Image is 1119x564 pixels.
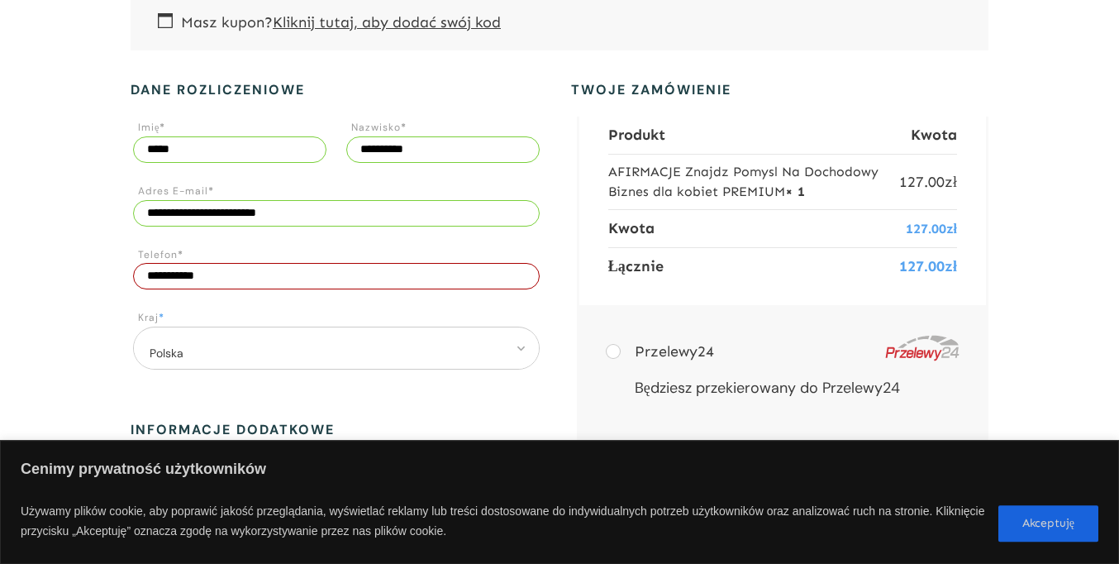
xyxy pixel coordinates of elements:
[131,420,542,440] h3: Informacje dodatkowe
[144,340,529,366] span: Polska
[631,399,950,520] iframe: Bezpieczne pole wprowadzania płatności
[138,246,540,265] label: Telefon
[160,121,165,134] abbr: required
[273,13,501,31] a: Wpisz swój kod kuponu
[899,257,957,275] bdi: 127.00
[608,117,899,154] th: Produkt
[899,117,957,154] th: Kwota
[178,248,183,261] abbr: required
[608,154,899,209] td: AFIRMACJE Znajdz Pomysl Na Dochodowy Biznes dla kobiet PREMIUM
[945,257,957,275] span: zł
[608,247,899,285] th: Łącznie
[608,209,899,247] th: Kwota
[946,221,957,237] span: zł
[785,184,805,199] strong: × 1
[899,173,957,191] bdi: 127.00
[542,80,954,100] h3: Twoje zamówienie
[21,497,986,550] p: Używamy plików cookie, aby poprawić jakość przeglądania, wyświetlać reklamy lub treści dostosowan...
[138,309,540,327] label: Kraj
[998,505,1098,542] button: Akceptuję
[351,119,540,137] label: Nazwisko
[885,335,959,361] img: Przelewy24
[134,332,539,369] span: Kraj
[138,183,540,201] label: Adres E-mail
[208,184,214,198] abbr: required
[635,375,946,401] p: Będziesz przekierowany do Przelewy24
[945,173,957,191] span: zł
[131,80,542,100] h3: Dane rozliczeniowe
[606,342,714,361] label: Przelewy24
[138,119,326,137] label: Imię
[21,455,1098,487] p: Cenimy prywatność użytkowników
[906,221,957,237] bdi: 127.00
[401,121,407,134] abbr: required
